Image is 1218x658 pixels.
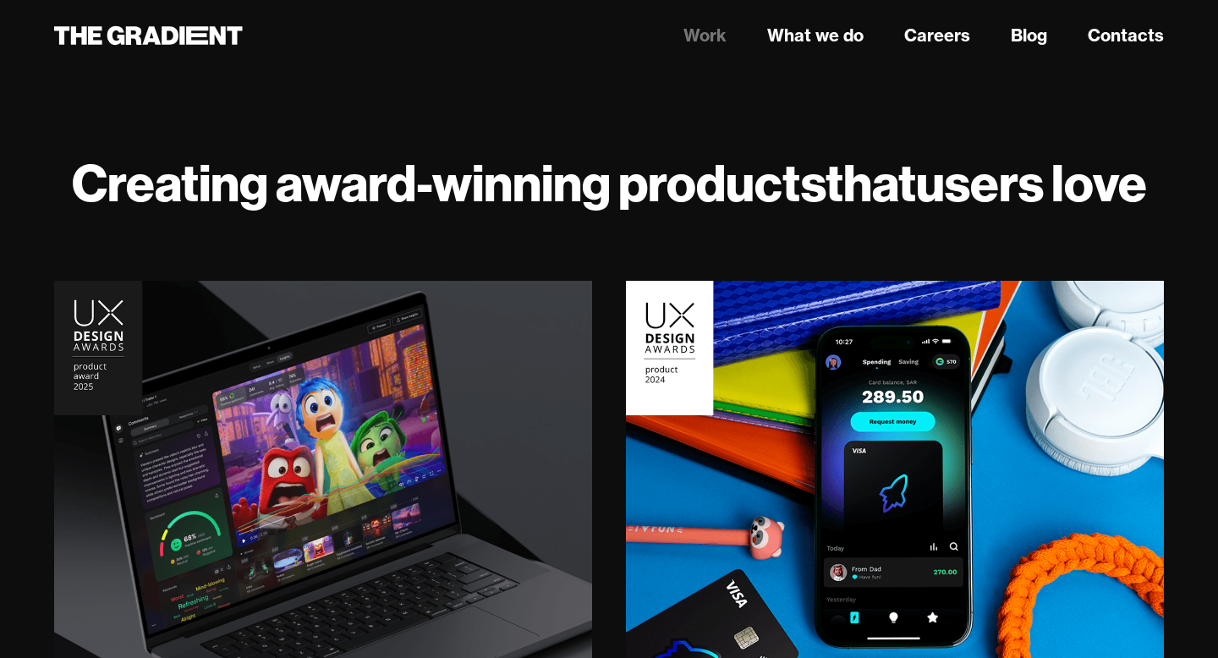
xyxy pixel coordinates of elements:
[904,23,970,48] a: Careers
[683,23,727,48] a: Work
[1088,23,1164,48] a: Contacts
[1011,23,1047,48] a: Blog
[826,151,916,215] strong: that
[767,23,864,48] a: What we do
[54,152,1164,213] h1: Creating award-winning products users love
